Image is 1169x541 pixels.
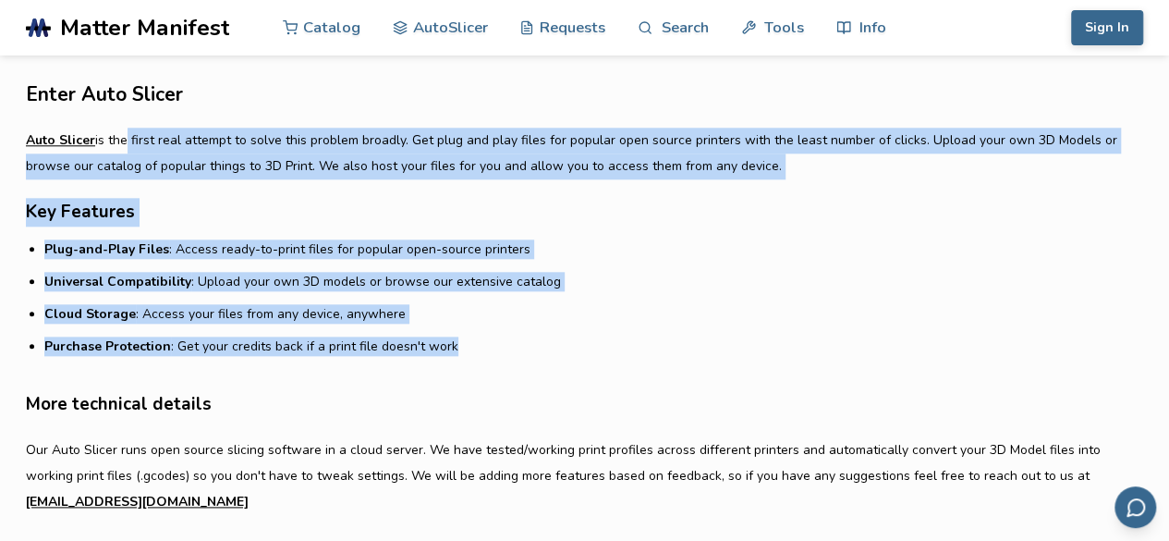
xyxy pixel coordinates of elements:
li: : Access ready-to-print files for popular open-source printers [44,240,1143,259]
a: [EMAIL_ADDRESS][DOMAIN_NAME] [26,489,249,515]
a: Auto Slicer [26,128,95,154]
span: Matter Manifest [60,15,229,41]
h3: Key Features [26,198,1143,227]
strong: Plug-and-Play Files [44,240,169,258]
li: : Access your files from any device, anywhere [44,304,1143,324]
strong: Purchase Protection [44,338,171,355]
p: Our Auto Slicer runs open source slicing software in a cloud server. We have tested/working print... [26,437,1143,515]
strong: Cloud Storage [44,305,136,323]
strong: Universal Compatibility [44,273,191,290]
li: : Get your credits back if a print file doesn't work [44,337,1143,356]
h3: More technical details [26,390,1143,419]
li: : Upload your own 3D models or browse our extensive catalog [44,272,1143,291]
h2: Enter Auto Slicer [26,80,1143,109]
button: Sign In [1071,10,1143,45]
p: is the first real attempt to solve this problem broadly. Get plug and play files for popular open... [26,128,1143,179]
button: Send feedback via email [1114,486,1156,528]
